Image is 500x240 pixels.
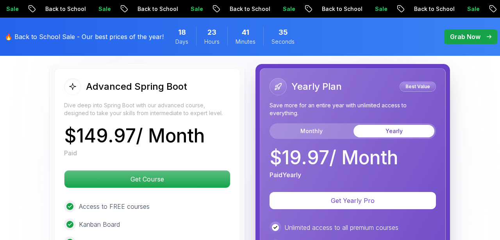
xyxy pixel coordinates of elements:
[86,80,187,93] h2: Advanced Spring Boot
[270,170,301,180] p: Paid Yearly
[64,171,230,188] p: Get Course
[64,148,77,158] p: Paid
[204,38,220,46] span: Hours
[401,83,435,91] p: Best Value
[79,202,150,211] p: Access to FREE courses
[270,192,436,209] button: Get Yearly Pro
[270,148,398,167] p: $ 19.97 / Month
[368,5,393,13] p: Sale
[461,5,486,13] p: Sale
[79,220,120,229] p: Kanban Board
[270,101,436,117] p: Save more for an entire year with unlimited access to everything.
[236,38,255,46] span: Minutes
[291,80,342,93] h2: Yearly Plan
[64,101,230,117] p: Dive deep into Spring Boot with our advanced course, designed to take your skills from intermedia...
[131,5,184,13] p: Back to School
[271,125,352,137] button: Monthly
[284,223,398,232] p: Unlimited access to all premium courses
[276,5,301,13] p: Sale
[175,38,188,46] span: Days
[354,125,434,137] button: Yearly
[271,38,295,46] span: Seconds
[315,5,368,13] p: Back to School
[207,27,216,38] span: 23 Hours
[64,170,230,188] button: Get Course
[39,5,92,13] p: Back to School
[279,27,288,38] span: 35 Seconds
[223,5,276,13] p: Back to School
[407,5,461,13] p: Back to School
[270,197,436,204] a: Get Yearly Pro
[64,126,205,145] p: $ 149.97 / Month
[242,27,249,38] span: 41 Minutes
[450,32,480,41] p: Grab Now
[178,27,186,38] span: 18 Days
[5,32,164,41] p: 🔥 Back to School Sale - Our best prices of the year!
[184,5,209,13] p: Sale
[64,175,230,183] a: Get Course
[92,5,117,13] p: Sale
